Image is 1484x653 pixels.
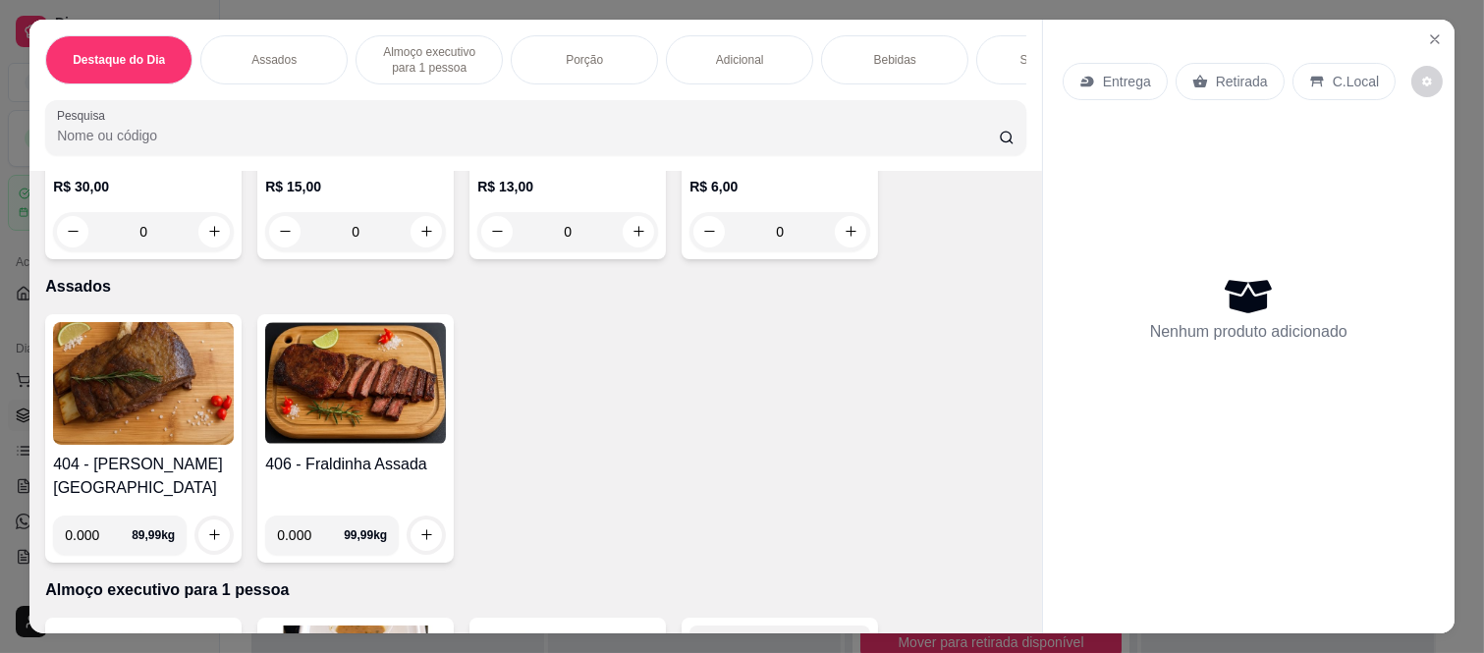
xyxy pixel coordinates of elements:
button: increase-product-quantity [198,519,230,551]
p: Entrega [1103,72,1151,91]
label: Pesquisa [57,107,112,124]
p: R$ 6,00 [689,177,870,196]
img: product-image [265,322,446,445]
button: decrease-product-quantity [1411,66,1443,97]
p: Adicional [716,52,764,68]
p: C.Local [1333,72,1379,91]
p: R$ 15,00 [265,177,446,196]
p: Almoço executivo para 1 pessoa [372,44,486,76]
p: Nenhum produto adicionado [1150,320,1347,344]
button: decrease-product-quantity [481,216,513,247]
input: 0.00 [65,516,132,555]
button: Close [1419,24,1451,55]
button: decrease-product-quantity [693,216,725,247]
p: Bebidas [874,52,916,68]
h4: 406 - Fraldinha Assada [265,453,446,476]
p: Assados [45,275,1026,299]
button: increase-product-quantity [411,216,442,247]
button: increase-product-quantity [835,216,866,247]
input: Pesquisa [57,126,999,145]
p: Assados [251,52,297,68]
p: Almoço executivo para 1 pessoa [45,578,1026,602]
button: decrease-product-quantity [269,216,301,247]
p: Destaque do Dia [73,52,165,68]
p: R$ 30,00 [53,177,234,196]
button: increase-product-quantity [411,519,442,551]
input: 0.00 [277,516,344,555]
img: product-image [53,322,234,445]
p: Retirada [1216,72,1268,91]
p: R$ 13,00 [477,177,658,196]
p: Porção [566,52,603,68]
button: increase-product-quantity [623,216,654,247]
h4: 404 - [PERSON_NAME][GEOGRAPHIC_DATA] [53,453,234,500]
p: Sobremesa [1020,52,1080,68]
